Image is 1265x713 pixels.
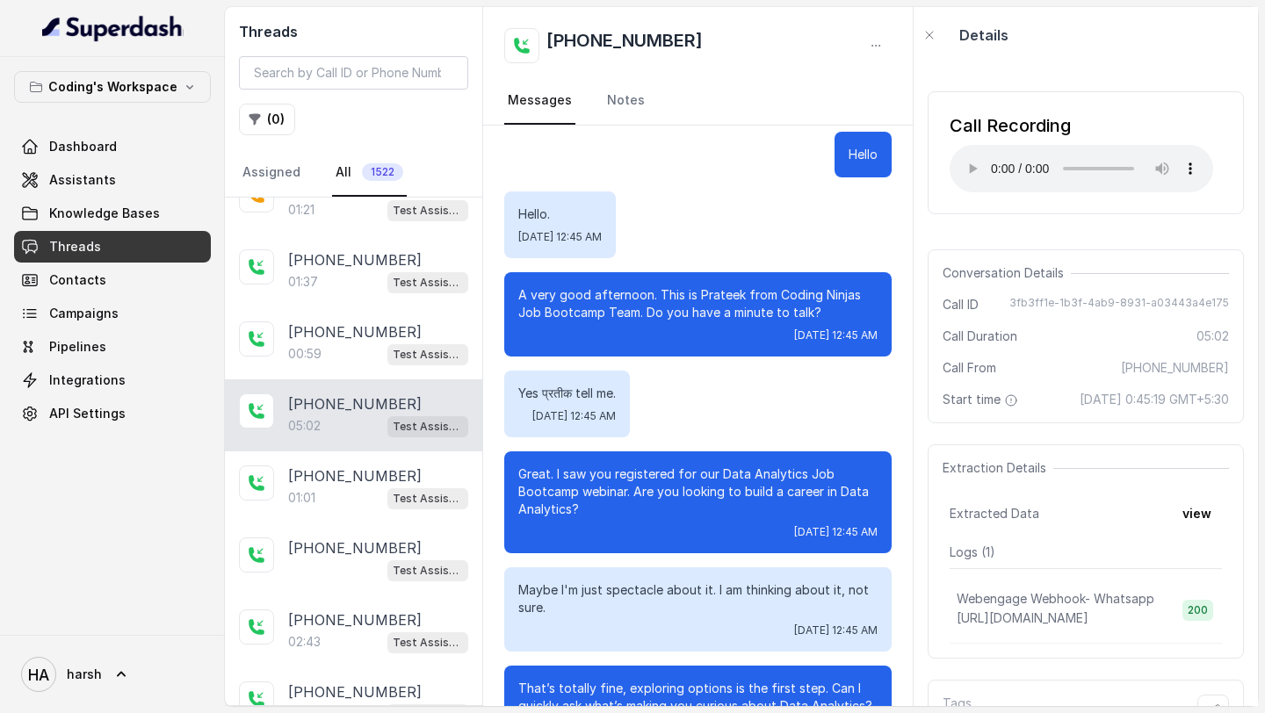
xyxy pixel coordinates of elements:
span: [DATE] 12:45 AM [532,409,616,423]
span: Contacts [49,271,106,289]
p: Details [959,25,1008,46]
span: Dashboard [49,138,117,155]
span: [DATE] 0:45:19 GMT+5:30 [1080,391,1229,408]
span: [DATE] 12:45 AM [794,328,878,342]
p: Coding's Workspace [48,76,177,97]
p: Yes प्रतीक tell me. [518,385,616,402]
a: harsh [14,650,211,699]
p: [PHONE_NUMBER] [288,681,422,702]
p: Test Assistant- 2 [393,490,463,508]
p: [PHONE_NUMBER] [288,321,422,342]
p: [PHONE_NUMBER] [288,537,422,558]
p: 01:01 [288,489,315,507]
a: Knowledge Bases [14,198,211,229]
audio: Your browser does not support the audio element. [950,145,1213,192]
input: Search by Call ID or Phone Number [239,56,468,90]
span: harsh [67,666,102,683]
span: Pipelines [49,338,106,356]
span: 200 [1182,600,1213,621]
span: Start time [943,391,1022,408]
p: 02:43 [288,633,321,651]
span: Conversation Details [943,264,1071,282]
p: [PHONE_NUMBER] [288,393,422,414]
p: Test Assistant- 2 [393,202,463,220]
img: light.svg [42,14,184,42]
span: Threads [49,238,101,256]
p: [PHONE_NUMBER] [288,249,422,270]
button: view [1172,498,1222,529]
p: 05:02 [288,417,321,435]
span: [PHONE_NUMBER] [1121,359,1229,377]
p: Hello. [518,205,602,223]
p: Test Assistant- 2 [393,562,463,580]
nav: Tabs [504,77,892,125]
h2: Threads [239,21,468,42]
a: All1522 [332,149,407,197]
span: 1522 [362,163,403,181]
nav: Tabs [239,149,468,197]
p: 01:37 [288,273,318,291]
span: [DATE] 12:45 AM [518,230,602,244]
text: HA [28,666,49,684]
p: A very good afternoon. This is Prateek from Coding Ninjas Job Bootcamp Team. Do you have a minute... [518,286,878,321]
p: Logs ( 1 ) [950,544,1222,561]
button: Coding's Workspace [14,71,211,103]
p: Test Assistant- 2 [393,346,463,364]
span: Knowledge Bases [49,205,160,222]
p: [PHONE_NUMBER] [288,609,422,630]
a: Contacts [14,264,211,296]
p: Test Assistant- 2 [393,418,463,436]
a: Campaigns [14,298,211,329]
div: Call Recording [950,113,1213,138]
p: Test Assistant- 2 [393,274,463,292]
span: Call Duration [943,328,1017,345]
span: Call From [943,359,996,377]
span: Integrations [49,371,126,389]
a: Messages [504,77,575,125]
span: [DATE] 12:45 AM [794,623,878,637]
span: Extraction Details [943,459,1053,477]
a: Assigned [239,149,304,197]
span: [URL][DOMAIN_NAME] [957,610,1088,625]
span: Extracted Data [950,505,1039,522]
span: API Settings [49,405,126,422]
a: Integrations [14,364,211,396]
span: 3fb3ff1e-1b3f-4ab9-8931-a03443a4e175 [1009,296,1229,313]
p: Maybe I'm just spectacle about it. I am thinking about it, not sure. [518,581,878,616]
p: Hello [849,146,878,163]
span: Campaigns [49,305,119,322]
a: Notes [604,77,648,125]
p: Great. I saw you registered for our Data Analytics Job Bootcamp webinar. Are you looking to build... [518,465,878,518]
p: 00:59 [288,345,322,363]
p: Test Assistant- 2 [393,634,463,652]
a: Assistants [14,164,211,196]
p: [PHONE_NUMBER] [288,465,422,486]
span: [DATE] 12:45 AM [794,525,878,539]
p: 01:21 [288,201,314,219]
span: Call ID [943,296,979,313]
a: Threads [14,231,211,263]
button: (0) [239,104,295,135]
h2: [PHONE_NUMBER] [546,28,703,63]
a: Pipelines [14,331,211,363]
a: API Settings [14,398,211,429]
span: 05:02 [1196,328,1229,345]
p: Webengage Webhook- Whatsapp [957,590,1154,608]
a: Dashboard [14,131,211,162]
span: Assistants [49,171,116,189]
